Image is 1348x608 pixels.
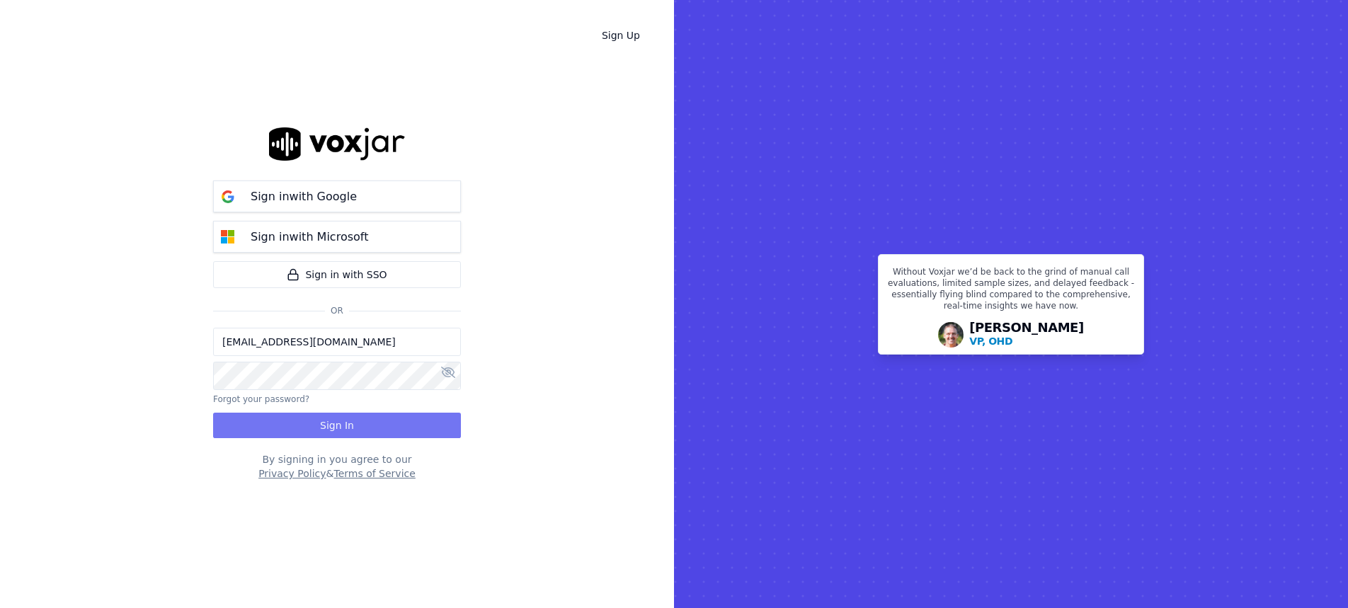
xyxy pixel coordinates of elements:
[213,452,461,481] div: By signing in you agree to our &
[333,466,415,481] button: Terms of Service
[269,127,405,161] img: logo
[213,413,461,438] button: Sign In
[590,23,651,48] a: Sign Up
[325,305,349,316] span: Or
[258,466,326,481] button: Privacy Policy
[213,394,309,405] button: Forgot your password?
[213,180,461,212] button: Sign inwith Google
[214,223,242,251] img: microsoft Sign in button
[214,183,242,211] img: google Sign in button
[969,321,1084,348] div: [PERSON_NAME]
[213,261,461,288] a: Sign in with SSO
[887,266,1135,317] p: Without Voxjar we’d be back to the grind of manual call evaluations, limited sample sizes, and de...
[251,188,357,205] p: Sign in with Google
[251,229,368,246] p: Sign in with Microsoft
[969,334,1012,348] p: VP, OHD
[213,221,461,253] button: Sign inwith Microsoft
[938,322,964,348] img: Avatar
[213,328,461,356] input: Email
